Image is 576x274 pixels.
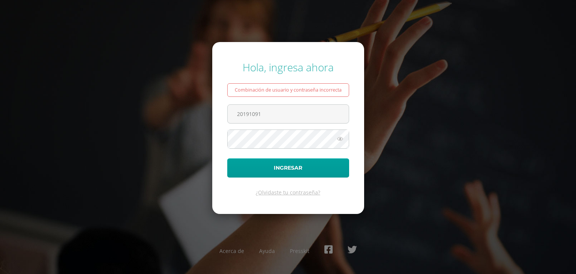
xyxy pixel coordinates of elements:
[227,83,349,97] div: Combinación de usuario y contraseña incorrecta
[227,60,349,74] div: Hola, ingresa ahora
[219,247,244,254] a: Acerca de
[228,105,349,123] input: Correo electrónico o usuario
[256,189,320,196] a: ¿Olvidaste tu contraseña?
[290,247,309,254] a: Presskit
[227,158,349,178] button: Ingresar
[259,247,275,254] a: Ayuda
